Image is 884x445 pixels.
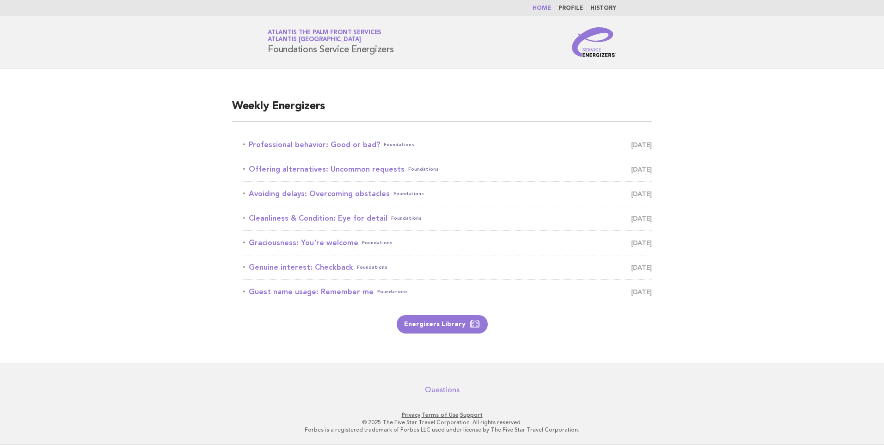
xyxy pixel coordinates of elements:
[384,138,414,151] span: Foundations
[631,261,652,274] span: [DATE]
[631,138,652,151] span: [DATE]
[232,99,652,122] h2: Weekly Energizers
[425,385,460,395] a: Questions
[631,163,652,176] span: [DATE]
[559,6,583,11] a: Profile
[243,138,652,151] a: Professional behavior: Good or bad?Foundations [DATE]
[243,261,652,274] a: Genuine interest: CheckbackFoundations [DATE]
[402,412,420,418] a: Privacy
[572,27,616,57] img: Service Energizers
[631,212,652,225] span: [DATE]
[422,412,459,418] a: Terms of Use
[268,37,361,43] span: Atlantis [GEOGRAPHIC_DATA]
[408,163,439,176] span: Foundations
[533,6,551,11] a: Home
[243,285,652,298] a: Guest name usage: Remember meFoundations [DATE]
[631,285,652,298] span: [DATE]
[357,261,387,274] span: Foundations
[377,285,408,298] span: Foundations
[243,163,652,176] a: Offering alternatives: Uncommon requestsFoundations [DATE]
[397,315,488,334] a: Energizers Library
[631,236,652,249] span: [DATE]
[243,236,652,249] a: Graciousness: You're welcomeFoundations [DATE]
[391,212,422,225] span: Foundations
[243,212,652,225] a: Cleanliness & Condition: Eye for detailFoundations [DATE]
[159,411,725,419] p: · ·
[268,30,394,54] h1: Foundations Service Energizers
[362,236,393,249] span: Foundations
[243,187,652,200] a: Avoiding delays: Overcoming obstaclesFoundations [DATE]
[590,6,616,11] a: History
[631,187,652,200] span: [DATE]
[460,412,483,418] a: Support
[159,419,725,426] p: © 2025 The Five Star Travel Corporation. All rights reserved.
[159,426,725,433] p: Forbes is a registered trademark of Forbes LLC used under license by The Five Star Travel Corpora...
[268,30,381,43] a: Atlantis The Palm Front ServicesAtlantis [GEOGRAPHIC_DATA]
[393,187,424,200] span: Foundations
